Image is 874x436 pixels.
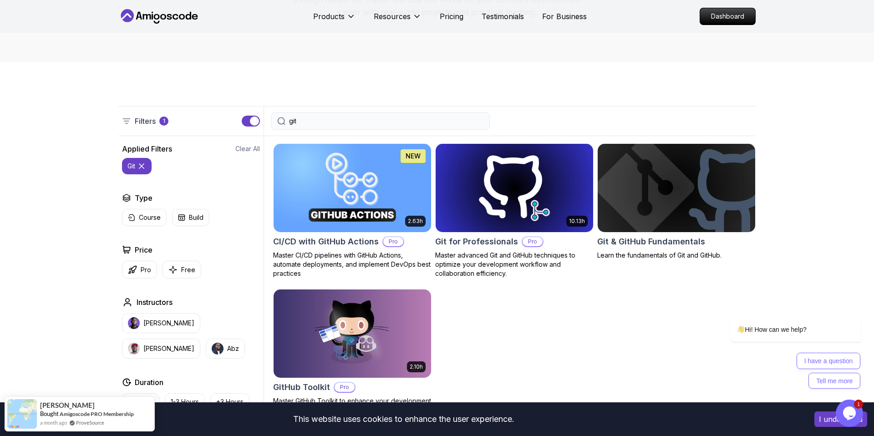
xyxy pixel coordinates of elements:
[597,143,756,260] a: Git & GitHub Fundamentals cardGit & GitHub FundamentalsLearn the fundamentals of Git and GitHub.
[700,8,755,25] p: Dashboard
[274,144,431,232] img: CI/CD with GitHub Actions card
[40,410,59,417] span: Bought
[135,193,152,203] h2: Type
[181,265,195,274] p: Free
[289,117,484,126] input: Search Java, React, Spring boot ...
[163,117,165,125] p: 1
[313,11,356,29] button: Products
[135,377,163,388] h2: Duration
[143,319,194,328] p: [PERSON_NAME]
[135,244,152,255] h2: Price
[7,409,801,429] div: This website uses cookies to enhance the user experience.
[273,289,432,415] a: GitHub Toolkit card2.10hGitHub ToolkitProMaster GitHub Toolkit to enhance your development workfl...
[440,11,463,22] a: Pricing
[701,245,865,395] iframe: chat widget
[227,344,239,353] p: Abz
[171,397,199,406] p: 1-3 Hours
[212,343,224,355] img: instructor img
[206,339,245,359] button: instructor imgAbz
[128,317,140,329] img: instructor img
[313,11,345,22] p: Products
[597,235,705,248] h2: Git & GitHub Fundamentals
[143,344,194,353] p: [PERSON_NAME]
[189,213,203,222] p: Build
[335,383,355,392] p: Pro
[165,393,205,411] button: 1-3 Hours
[216,397,244,406] p: +3 Hours
[122,261,157,279] button: Pro
[128,343,140,355] img: instructor img
[597,251,756,260] p: Learn the fundamentals of Git and GitHub.
[598,144,755,232] img: Git & GitHub Fundamentals card
[141,265,151,274] p: Pro
[273,143,432,278] a: CI/CD with GitHub Actions card2.63hNEWCI/CD with GitHub ActionsProMaster CI/CD pipelines with Git...
[122,393,159,411] button: 0-1 Hour
[76,419,104,426] a: ProveSource
[374,11,422,29] button: Resources
[139,213,161,222] p: Course
[814,411,867,427] button: Accept cookies
[235,144,260,153] button: Clear All
[122,339,200,359] button: instructor img[PERSON_NAME]
[122,143,172,154] h2: Applied Filters
[406,152,421,161] p: NEW
[122,313,200,333] button: instructor img[PERSON_NAME]
[273,251,432,278] p: Master CI/CD pipelines with GitHub Actions, automate deployments, and implement DevOps best pract...
[127,162,135,171] p: git
[273,235,379,248] h2: CI/CD with GitHub Actions
[435,235,518,248] h2: Git for Professionals
[383,237,403,246] p: Pro
[523,237,543,246] p: Pro
[273,396,432,415] p: Master GitHub Toolkit to enhance your development workflow and collaboration efficiency.
[435,251,594,278] p: Master advanced Git and GitHub techniques to optimize your development workflow and collaboration...
[40,401,95,409] span: [PERSON_NAME]
[274,289,431,378] img: GitHub Toolkit card
[542,11,587,22] a: For Business
[836,400,865,427] iframe: chat widget
[408,218,423,225] p: 2.63h
[210,393,249,411] button: +3 Hours
[122,158,152,174] button: git
[137,297,173,308] h2: Instructors
[40,419,67,426] span: a month ago
[374,11,411,22] p: Resources
[60,411,134,417] a: Amigoscode PRO Membership
[410,363,423,370] p: 2.10h
[482,11,524,22] a: Testimonials
[435,143,594,278] a: Git for Professionals card10.13hGit for ProfessionalsProMaster advanced Git and GitHub techniques...
[273,381,330,394] h2: GitHub Toolkit
[569,218,585,225] p: 10.13h
[7,399,37,429] img: provesource social proof notification image
[122,209,167,226] button: Course
[700,8,756,25] a: Dashboard
[135,116,156,127] p: Filters
[163,261,201,279] button: Free
[436,144,593,232] img: Git for Professionals card
[172,209,209,226] button: Build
